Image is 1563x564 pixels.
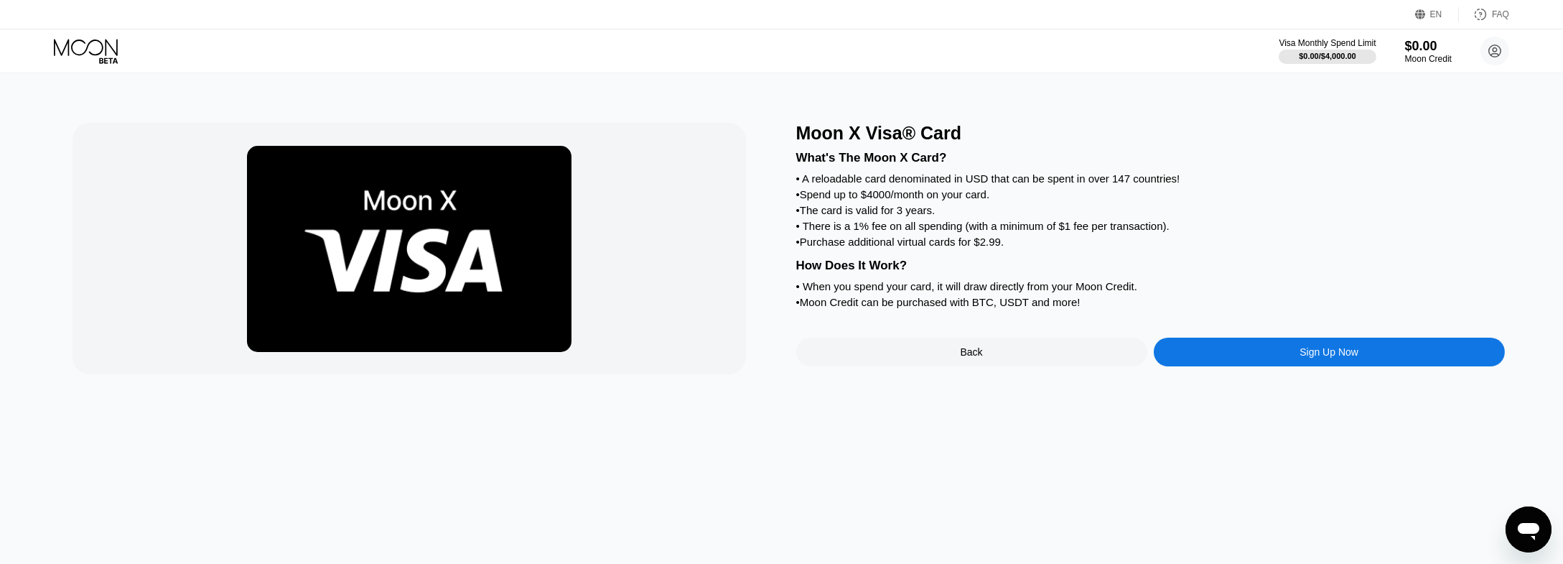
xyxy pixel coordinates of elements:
div: • Moon Credit can be purchased with BTC, USDT and more! [796,296,1505,308]
div: Visa Monthly Spend Limit [1279,38,1376,48]
div: Back [796,338,1147,366]
iframe: Кнопка запуска окна обмена сообщениями [1506,507,1552,553]
div: • There is a 1% fee on all spending (with a minimum of $1 fee per transaction). [796,220,1505,232]
div: Sign Up Now [1300,346,1358,358]
div: $0.00 [1405,39,1452,54]
div: FAQ [1459,7,1509,22]
div: Moon Credit [1405,54,1452,64]
div: What's The Moon X Card? [796,151,1505,165]
div: EN [1430,9,1442,19]
div: Moon X Visa® Card [796,123,1505,144]
div: • A reloadable card denominated in USD that can be spent in over 147 countries! [796,172,1505,185]
div: Visa Monthly Spend Limit$0.00/$4,000.00 [1279,38,1376,64]
div: • When you spend your card, it will draw directly from your Moon Credit. [796,280,1505,292]
div: Sign Up Now [1154,338,1505,366]
div: $0.00Moon Credit [1405,39,1452,64]
div: $0.00 / $4,000.00 [1299,52,1356,60]
div: EN [1415,7,1459,22]
div: How Does It Work? [796,259,1505,273]
div: • Purchase additional virtual cards for $2.99. [796,236,1505,248]
div: • The card is valid for 3 years. [796,204,1505,216]
div: • Spend up to $4000/month on your card. [796,188,1505,200]
div: FAQ [1492,9,1509,19]
div: Back [960,346,982,358]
